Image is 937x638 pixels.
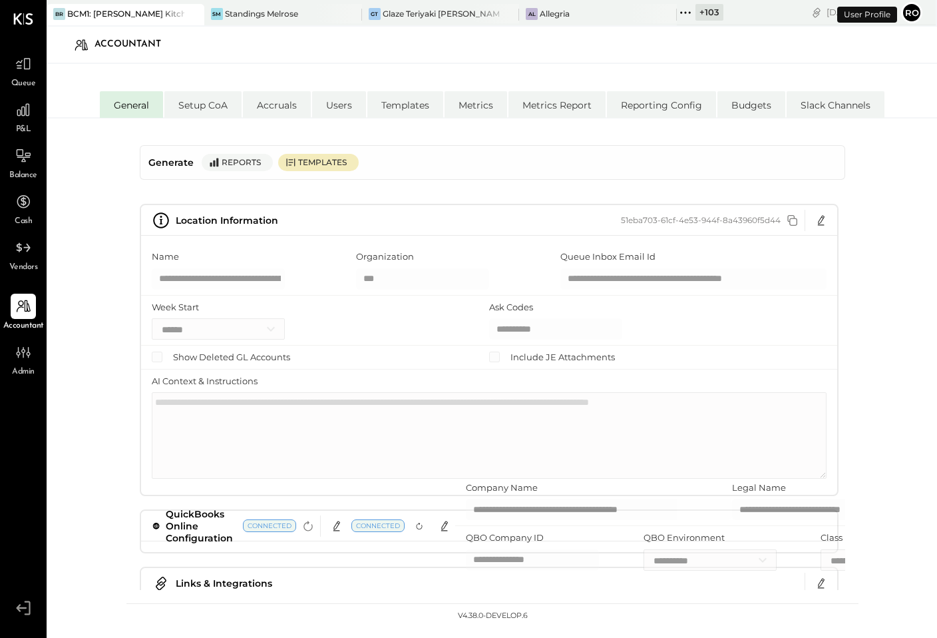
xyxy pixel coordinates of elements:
[810,5,823,19] div: copy link
[644,531,725,544] label: QBO Environment
[9,170,37,182] span: Balance
[1,294,46,332] a: Accountant
[1,235,46,274] a: Vendors
[821,531,843,544] label: Class
[717,91,785,118] li: Budgets
[1,51,46,90] a: Queue
[560,250,656,263] label: Queue Inbox Email Id
[695,4,723,21] div: + 103
[351,519,405,532] span: Current Status: Connected
[100,91,163,118] li: General
[11,78,36,90] span: Queue
[94,34,174,55] div: Accountant
[243,519,296,532] div: Current Status: Connected
[901,2,922,23] button: Ro
[508,91,606,118] li: Metrics Report
[173,351,290,364] label: Show Deleted GL Accounts
[621,215,781,225] div: 51eba703-61cf-4e53-944f-8a43960f5d44
[152,250,179,263] label: Name
[53,8,65,20] div: BR
[510,351,615,364] label: Include JE Attachments
[298,157,352,168] div: Templates
[3,320,44,332] span: Accountant
[1,143,46,182] a: Balance
[176,577,272,589] span: Links & Integrations
[787,91,884,118] li: Slack Channels
[12,366,35,378] span: Admin
[526,8,538,20] div: Al
[837,7,897,23] div: User Profile
[489,301,533,314] label: Ask Codes
[15,216,32,228] span: Cash
[466,481,538,494] label: Company Name
[445,91,507,118] li: Metrics
[67,8,184,19] div: BCM1: [PERSON_NAME] Kitchen Bar Market
[222,157,266,168] div: Reports
[152,301,199,314] label: Week Start
[732,481,786,494] label: Legal Name
[164,91,242,118] li: Setup CoA
[1,189,46,228] a: Cash
[785,212,801,228] button: Copy id
[1,340,46,378] a: Admin
[827,6,898,19] div: [DATE]
[1,97,46,136] a: P&L
[16,124,31,136] span: P&L
[607,91,716,118] li: Reporting Config
[211,8,223,20] div: SM
[278,154,359,171] button: Templates
[152,375,258,388] label: AI Context & Instructions
[383,8,500,19] div: Glaze Teriyaki [PERSON_NAME] Street - [PERSON_NAME] River [PERSON_NAME] LLC
[243,91,311,118] li: Accruals
[148,151,194,174] h4: Generate
[458,611,528,621] div: v 4.38.0-develop.6
[356,250,414,263] label: Organization
[369,8,381,20] div: GT
[367,91,443,118] li: Templates
[540,8,570,19] div: Allegria
[176,214,278,226] span: Location Information
[225,8,298,19] div: Standings Melrose
[166,508,243,544] span: QuickBooks Online Configuration
[202,154,273,171] button: Reports
[466,531,544,544] label: QBO Company ID
[9,262,38,274] span: Vendors
[312,91,366,118] li: Users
